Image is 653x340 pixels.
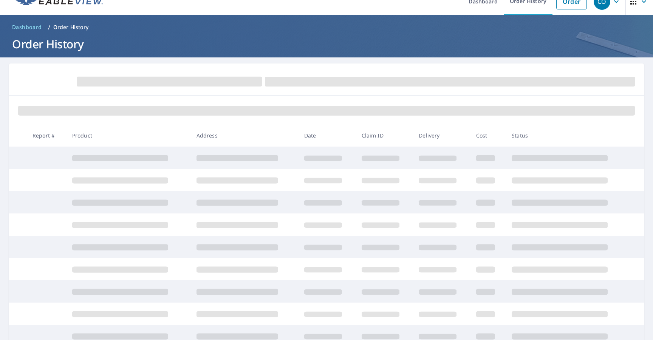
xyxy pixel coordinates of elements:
[470,124,506,147] th: Cost
[9,21,644,33] nav: breadcrumb
[9,36,644,52] h1: Order History
[48,23,50,32] li: /
[506,124,630,147] th: Status
[12,23,42,31] span: Dashboard
[66,124,190,147] th: Product
[190,124,298,147] th: Address
[356,124,413,147] th: Claim ID
[298,124,356,147] th: Date
[26,124,66,147] th: Report #
[413,124,470,147] th: Delivery
[53,23,89,31] p: Order History
[9,21,45,33] a: Dashboard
